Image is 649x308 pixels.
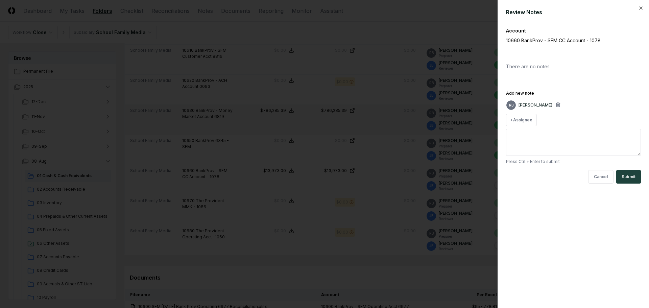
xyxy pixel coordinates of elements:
div: Review Notes [506,8,641,16]
button: +Assignee [506,114,537,126]
div: There are no notes [506,57,641,75]
span: RB [509,103,513,108]
button: Submit [616,170,641,184]
label: Add new note [506,91,534,96]
button: Cancel [588,170,614,184]
div: Account [506,27,641,34]
p: Press Ctrl + Enter to submit [506,159,641,165]
p: [PERSON_NAME] [519,102,552,108]
p: 10660 BankProv - SFM CC Account - 1078 [506,37,618,44]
